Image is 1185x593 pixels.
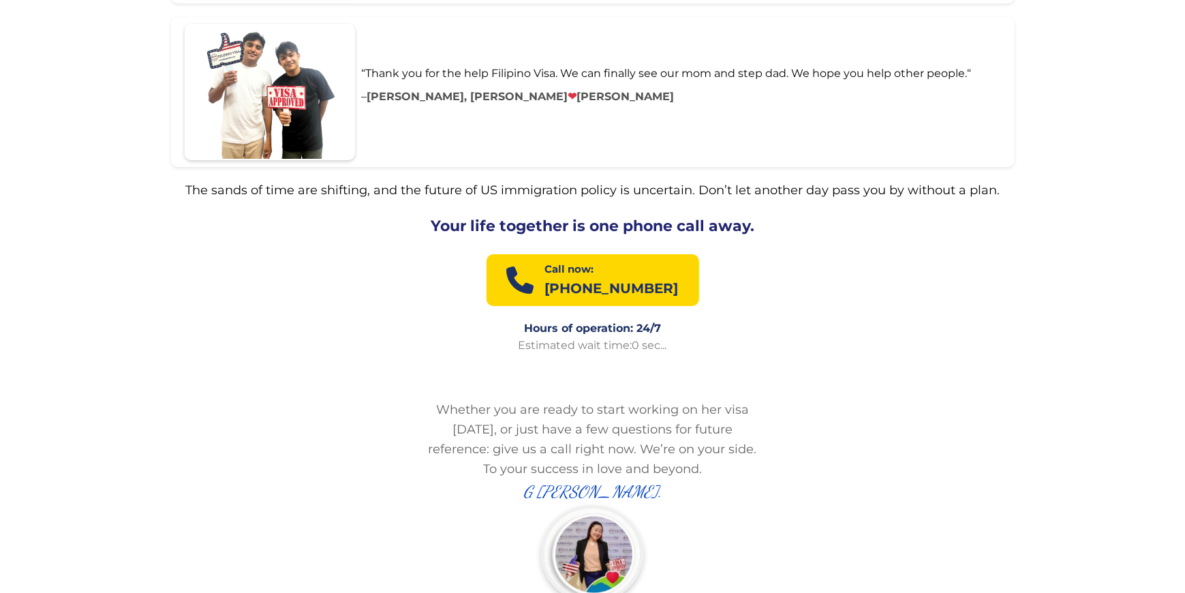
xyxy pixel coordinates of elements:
[171,181,1015,200] p: The sands of time are shifting, and the future of US immigration policy is uncertain. Don’t let a...
[507,267,534,294] p: 📞
[425,479,760,505] p: G [PERSON_NAME].
[568,90,577,103] span: ❤
[545,261,679,277] p: Call now:
[362,89,367,119] p: –
[362,65,972,82] p: “Thank you for the help Filipino Visa. We can finally see our mom and step dad. We hope you help ...
[185,24,355,160] img: Ronald, Mark Adrian ♥️Christon
[425,400,760,478] p: Whether you are ready to start working on her visa [DATE], or just have a few questions for futur...
[171,337,1015,354] p: Estimated wait time: ...
[171,214,1015,238] p: Your life together is one phone call away.
[171,322,1015,334] span: Hours of operation: 24/7
[545,277,679,299] p: [PHONE_NUMBER]
[367,89,675,105] p: [PERSON_NAME], [PERSON_NAME] [PERSON_NAME]
[632,339,661,352] span: 0 sec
